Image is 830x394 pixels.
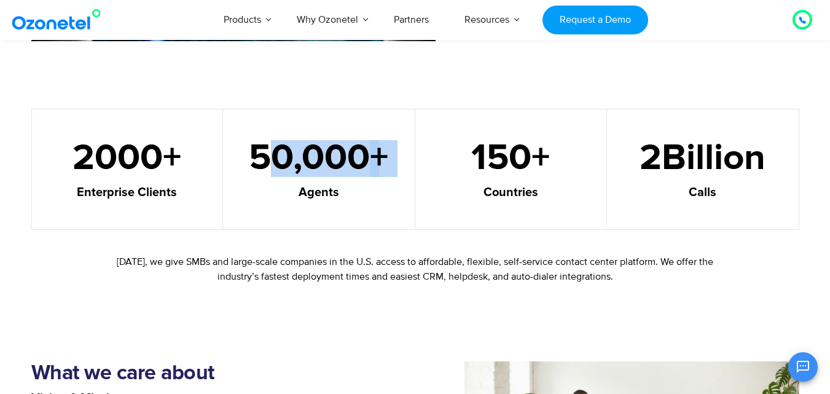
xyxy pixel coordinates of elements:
[238,186,399,199] h5: Agents
[788,352,818,382] button: Open chat
[640,140,662,177] span: 2
[47,186,208,199] h5: Enterprise Clients
[163,140,207,177] span: +
[542,6,648,34] a: Request a Demo
[622,186,783,199] h5: Calls
[531,140,591,177] span: +
[72,140,163,177] span: 2000
[662,140,783,177] span: Billion
[471,140,531,177] span: 150
[115,254,715,284] p: [DATE], we give SMBs and large-scale companies in the U.S. access to affordable, flexible, self-s...
[431,186,592,199] h5: Countries
[370,140,399,177] span: +
[31,361,415,386] h2: What we care about
[249,140,370,177] span: 50,000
